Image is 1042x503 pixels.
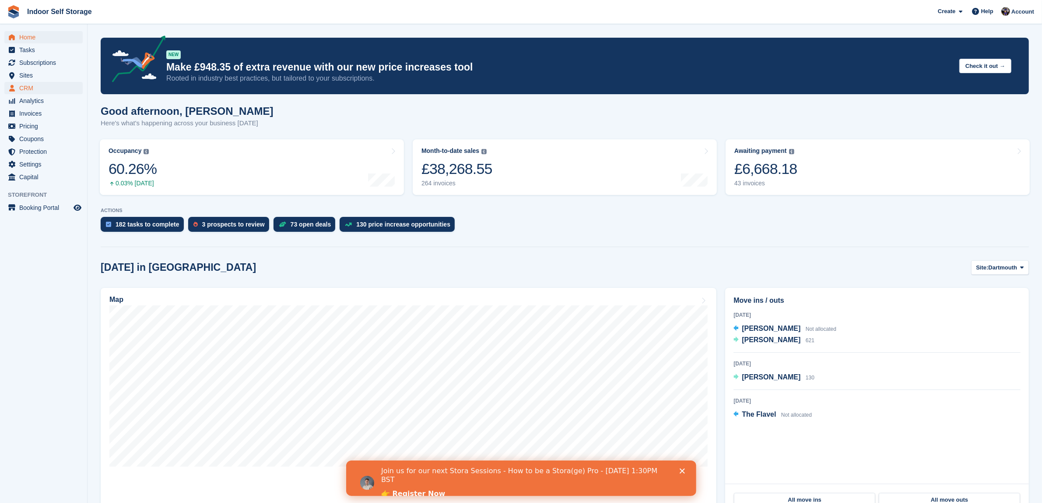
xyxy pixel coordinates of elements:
[356,221,450,228] div: 130 price increase opportunities
[4,145,83,158] a: menu
[19,171,72,183] span: Capital
[109,160,157,178] div: 60.26%
[202,221,265,228] div: 3 prospects to review
[781,412,812,418] span: Not allocated
[413,139,717,195] a: Month-to-date sales £38,268.55 264 invoices
[806,375,814,381] span: 130
[4,107,83,120] a: menu
[166,74,952,83] p: Rooted in industry best practices, but tailored to your subscriptions.
[4,69,83,81] a: menu
[733,323,836,335] a: [PERSON_NAME] Not allocated
[35,29,99,39] a: 👉 Register Now
[193,222,198,227] img: prospect-51fa495bee0391a8d652442698ab0144808aea92771e9ea1ae160a38d050c398.svg
[72,202,83,213] a: Preview store
[279,221,286,227] img: deal-1b604bf984904fb50ccaf53a9ad4b4a5d6e5aea283cecdc64d6e3604feb123c2.svg
[806,337,814,344] span: 621
[734,160,797,178] div: £6,668.18
[345,223,352,227] img: price_increase_opportunities-93ffe204e8149a01c8c9dc8f82e8f89637d9d84a8eef4429ea346261dce0b2c0.svg
[733,409,812,421] a: The Flavel Not allocated
[981,7,993,16] span: Help
[4,57,83,69] a: menu
[105,35,166,85] img: price-adjustments-announcement-icon-8257ccfd72463d97f412b2fc003d46551f7dbcb40ab6d574587a9cd5c0d94...
[19,31,72,43] span: Home
[109,296,123,304] h2: Map
[19,133,72,145] span: Coupons
[421,180,492,187] div: 264 invoices
[19,158,72,170] span: Settings
[19,107,72,120] span: Invoices
[938,7,955,16] span: Create
[1011,7,1034,16] span: Account
[340,217,459,236] a: 130 price increase opportunities
[19,202,72,214] span: Booking Portal
[109,180,157,187] div: 0.03% [DATE]
[733,335,814,346] a: [PERSON_NAME] 621
[101,208,1029,213] p: ACTIONS
[19,145,72,158] span: Protection
[734,147,787,155] div: Awaiting payment
[4,133,83,145] a: menu
[733,372,814,383] a: [PERSON_NAME] 130
[4,202,83,214] a: menu
[116,221,179,228] div: 182 tasks to complete
[101,262,256,273] h2: [DATE] in [GEOGRAPHIC_DATA]
[989,263,1017,272] span: Dartmouth
[166,61,952,74] p: Make £948.35 of extra revenue with our new price increases tool
[789,149,794,154] img: icon-info-grey-7440780725fd019a000dd9b08b2336e03edf1995a4989e88bcd33f0948082b44.svg
[101,105,274,117] h1: Good afternoon, [PERSON_NAME]
[4,31,83,43] a: menu
[421,160,492,178] div: £38,268.55
[733,397,1021,405] div: [DATE]
[19,82,72,94] span: CRM
[4,95,83,107] a: menu
[481,149,487,154] img: icon-info-grey-7440780725fd019a000dd9b08b2336e03edf1995a4989e88bcd33f0948082b44.svg
[4,82,83,94] a: menu
[19,57,72,69] span: Subscriptions
[4,158,83,170] a: menu
[8,191,87,199] span: Storefront
[188,217,274,236] a: 3 prospects to review
[742,336,800,344] span: [PERSON_NAME]
[291,221,331,228] div: 73 open deals
[1001,7,1010,16] img: Sandra Pomeroy
[742,411,776,418] span: The Flavel
[726,139,1030,195] a: Awaiting payment £6,668.18 43 invoices
[4,171,83,183] a: menu
[4,44,83,56] a: menu
[19,120,72,132] span: Pricing
[144,149,149,154] img: icon-info-grey-7440780725fd019a000dd9b08b2336e03edf1995a4989e88bcd33f0948082b44.svg
[346,460,696,496] iframe: Intercom live chat banner
[101,118,274,128] p: Here's what's happening across your business [DATE]
[4,120,83,132] a: menu
[733,360,1021,368] div: [DATE]
[166,50,181,59] div: NEW
[274,217,340,236] a: 73 open deals
[959,59,1011,73] button: Check it out →
[100,139,404,195] a: Occupancy 60.26% 0.03% [DATE]
[976,263,988,272] span: Site:
[7,5,20,18] img: stora-icon-8386f47178a22dfd0bd8f6a31ec36ba5ce8667c1dd55bd0f319d3a0aa187defe.svg
[971,260,1029,275] button: Site: Dartmouth
[109,147,141,155] div: Occupancy
[101,217,188,236] a: 182 tasks to complete
[742,325,800,332] span: [PERSON_NAME]
[733,295,1021,306] h2: Move ins / outs
[806,326,836,332] span: Not allocated
[734,180,797,187] div: 43 invoices
[19,69,72,81] span: Sites
[733,311,1021,319] div: [DATE]
[19,44,72,56] span: Tasks
[421,147,479,155] div: Month-to-date sales
[24,4,95,19] a: Indoor Self Storage
[19,95,72,107] span: Analytics
[106,222,111,227] img: task-75834270c22a3079a89374b754ae025e5fb1db73e45f91037f5363f120a921f8.svg
[742,373,800,381] span: [PERSON_NAME]
[333,8,342,13] div: Close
